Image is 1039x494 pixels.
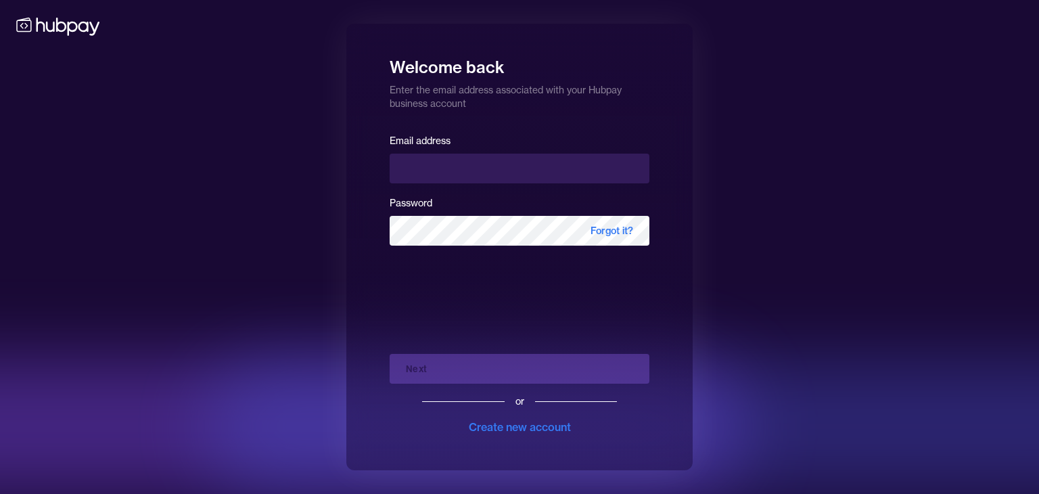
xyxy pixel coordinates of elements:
div: Create new account [469,419,571,435]
span: Forgot it? [574,216,649,246]
h1: Welcome back [390,48,649,78]
p: Enter the email address associated with your Hubpay business account [390,78,649,110]
label: Email address [390,135,451,147]
label: Password [390,197,432,209]
div: or [515,395,524,408]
